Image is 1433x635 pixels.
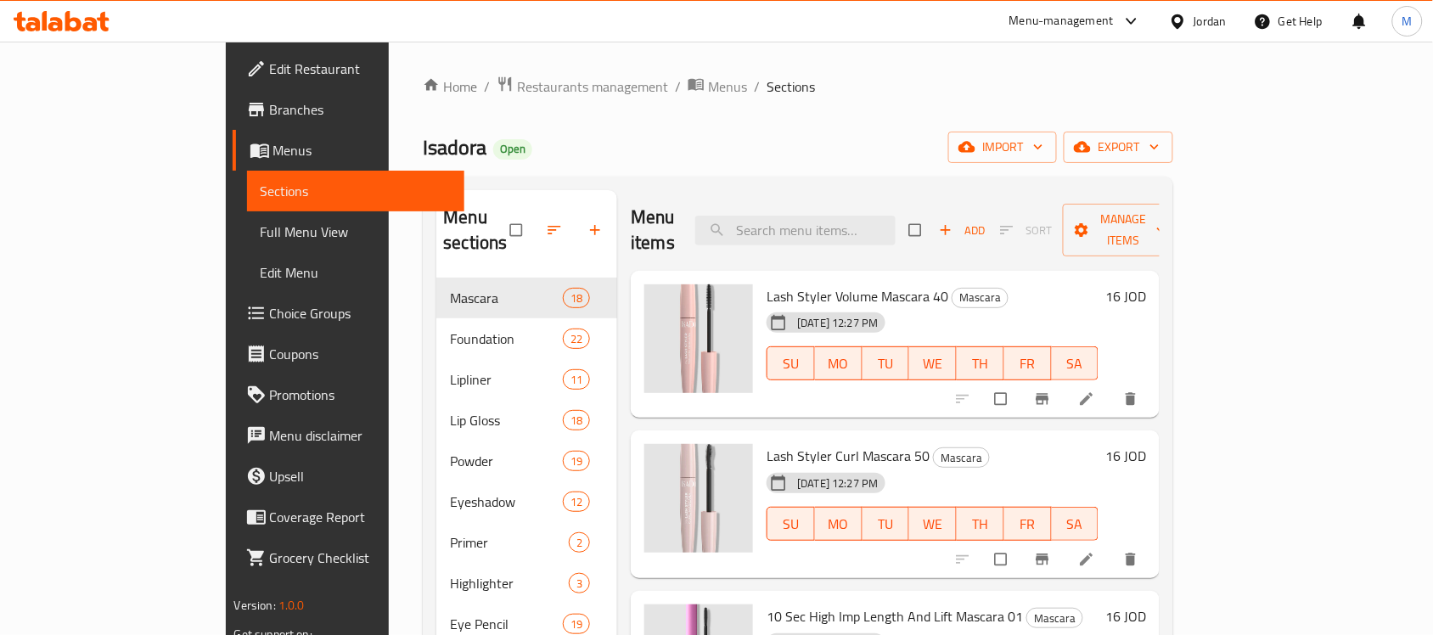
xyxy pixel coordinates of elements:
[1402,12,1413,31] span: M
[933,447,990,468] div: Mascara
[916,351,950,376] span: WE
[233,456,465,497] a: Upsell
[939,221,985,240] span: Add
[1027,609,1082,628] span: Mascara
[1105,604,1146,628] h6: 16 JOD
[563,410,590,430] div: items
[563,451,590,471] div: items
[450,573,569,593] span: Highlighter
[233,89,465,130] a: Branches
[688,76,747,98] a: Menus
[1064,132,1173,163] button: export
[1004,507,1052,541] button: FR
[822,351,856,376] span: MO
[1052,346,1099,380] button: SA
[233,48,465,89] a: Edit Restaurant
[450,369,563,390] span: Lipliner
[564,494,589,510] span: 12
[767,284,948,309] span: Lash Styler Volume Mascara 40
[450,329,563,349] span: Foundation
[962,137,1043,158] span: import
[1105,284,1146,308] h6: 16 JOD
[484,76,490,97] li: /
[644,284,753,393] img: Lash Styler Volume Mascara 40
[436,563,617,604] div: Highlighter3
[563,288,590,308] div: items
[564,453,589,469] span: 19
[436,441,617,481] div: Powder19
[436,278,617,318] div: Mascara18
[233,537,465,578] a: Grocery Checklist
[644,444,753,553] img: Lash Styler Curl Mascara 50
[450,451,563,471] span: Powder
[536,211,576,249] span: Sort sections
[450,288,563,308] div: Mascara
[497,76,668,98] a: Restaurants management
[270,548,452,568] span: Grocery Checklist
[708,76,747,97] span: Menus
[564,331,589,347] span: 22
[1024,380,1065,418] button: Branch-specific-item
[1077,137,1160,158] span: export
[815,507,863,541] button: MO
[948,132,1057,163] button: import
[570,535,589,551] span: 2
[1024,541,1065,578] button: Branch-specific-item
[233,415,465,456] a: Menu disclaimer
[436,318,617,359] div: Foundation22
[1059,351,1093,376] span: SA
[278,594,305,616] span: 1.0.0
[822,512,856,537] span: MO
[957,346,1004,380] button: TH
[869,351,903,376] span: TU
[1063,204,1183,256] button: Manage items
[270,99,452,120] span: Branches
[1105,444,1146,468] h6: 16 JOD
[436,400,617,441] div: Lip Gloss18
[767,507,815,541] button: SU
[233,130,465,171] a: Menus
[790,475,885,492] span: [DATE] 12:27 PM
[935,217,989,244] button: Add
[261,181,452,201] span: Sections
[1026,608,1083,628] div: Mascara
[450,410,563,430] span: Lip Gloss
[233,293,465,334] a: Choice Groups
[261,262,452,283] span: Edit Menu
[934,448,989,468] span: Mascara
[964,351,997,376] span: TH
[754,76,760,97] li: /
[909,346,957,380] button: WE
[234,594,276,616] span: Version:
[247,211,465,252] a: Full Menu View
[1076,209,1170,251] span: Manage items
[564,290,589,306] span: 18
[916,512,950,537] span: WE
[517,76,668,97] span: Restaurants management
[790,315,885,331] span: [DATE] 12:27 PM
[570,576,589,592] span: 3
[563,369,590,390] div: items
[569,573,590,593] div: items
[270,507,452,527] span: Coverage Report
[270,425,452,446] span: Menu disclaimer
[957,507,1004,541] button: TH
[423,76,1173,98] nav: breadcrumb
[436,522,617,563] div: Primer2
[1004,346,1052,380] button: FR
[261,222,452,242] span: Full Menu View
[1011,512,1045,537] span: FR
[631,205,675,256] h2: Menu items
[985,383,1020,415] span: Select to update
[233,374,465,415] a: Promotions
[450,614,563,634] span: Eye Pencil
[863,507,910,541] button: TU
[767,76,815,97] span: Sections
[569,532,590,553] div: items
[985,543,1020,576] span: Select to update
[450,492,563,512] div: Eyeshadow
[273,140,452,160] span: Menus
